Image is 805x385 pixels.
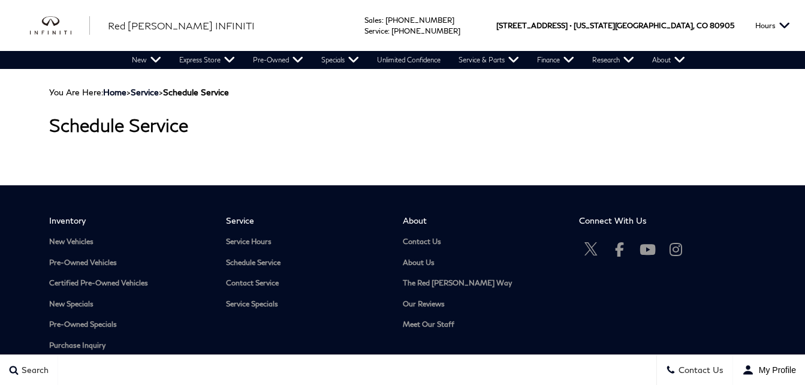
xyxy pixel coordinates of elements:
[583,51,643,69] a: Research
[49,87,229,97] span: You Are Here:
[391,26,460,35] a: [PHONE_NUMBER]
[103,87,229,97] span: >
[226,237,385,246] a: Service Hours
[103,87,126,97] a: Home
[388,26,390,35] span: :
[131,87,229,97] span: >
[163,87,229,97] strong: Schedule Service
[403,215,562,225] span: About
[226,279,385,288] a: Contact Service
[382,16,384,25] span: :
[108,19,255,33] a: Red [PERSON_NAME] INFINITI
[123,51,694,69] nav: Main Navigation
[403,258,562,267] a: About Us
[49,87,756,97] div: Breadcrumbs
[364,16,382,25] span: Sales
[226,300,385,309] a: Service Specials
[368,51,450,69] a: Unlimited Confidence
[635,237,659,261] a: Open Youtube-play in a new window
[312,51,368,69] a: Specials
[49,279,208,288] a: Certified Pre-Owned Vehicles
[244,51,312,69] a: Pre-Owned
[403,237,562,246] a: Contact Us
[19,365,49,375] span: Search
[579,237,603,261] a: Open Twitter in a new window
[579,215,738,225] span: Connect With Us
[528,51,583,69] a: Finance
[49,258,208,267] a: Pre-Owned Vehicles
[49,115,756,135] h1: Schedule Service
[450,51,528,69] a: Service & Parts
[49,341,208,350] a: Purchase Inquiry
[754,365,796,375] span: My Profile
[49,237,208,246] a: New Vehicles
[30,16,90,35] img: INFINITI
[496,21,734,30] a: [STREET_ADDRESS] • [US_STATE][GEOGRAPHIC_DATA], CO 80905
[403,279,562,288] a: The Red [PERSON_NAME] Way
[664,237,688,261] a: Open Instagram in a new window
[131,87,159,97] a: Service
[403,300,562,309] a: Our Reviews
[123,51,170,69] a: New
[49,320,208,329] a: Pre-Owned Specials
[733,355,805,385] button: user-profile-menu
[226,258,385,267] a: Schedule Service
[676,365,723,375] span: Contact Us
[170,51,244,69] a: Express Store
[403,320,562,329] a: Meet Our Staff
[607,237,631,261] a: Open Facebook in a new window
[643,51,694,69] a: About
[108,20,255,31] span: Red [PERSON_NAME] INFINITI
[364,26,388,35] span: Service
[385,16,454,25] a: [PHONE_NUMBER]
[226,215,385,225] span: Service
[30,16,90,35] a: infiniti
[49,300,208,309] a: New Specials
[49,215,208,225] span: Inventory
